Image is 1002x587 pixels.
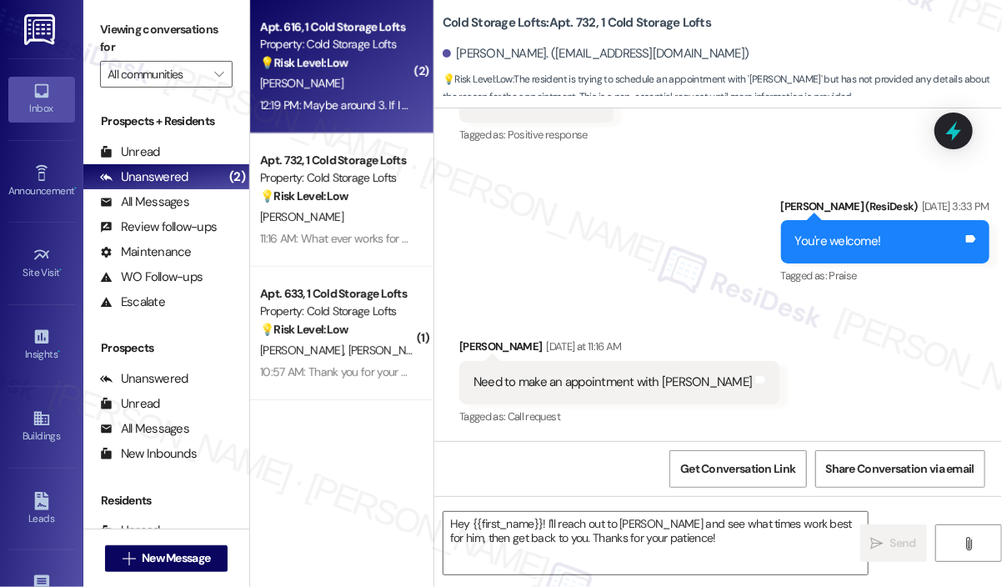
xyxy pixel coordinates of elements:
[100,420,189,438] div: All Messages
[860,524,927,562] button: Send
[260,55,348,70] strong: 💡 Risk Level: Low
[890,534,916,552] span: Send
[871,537,884,550] i: 
[105,545,228,572] button: New Message
[260,231,419,246] div: 11:16 AM: What ever works for him
[100,17,233,61] label: Viewing conversations for
[100,218,217,236] div: Review follow-ups
[459,338,779,361] div: [PERSON_NAME]
[100,143,160,161] div: Unread
[225,164,249,190] div: (2)
[260,152,414,169] div: Apt. 732, 1 Cold Storage Lofts
[260,18,414,36] div: Apt. 616, 1 Cold Storage Lofts
[260,303,414,320] div: Property: Cold Storage Lofts
[781,263,989,288] div: Tagged as:
[123,552,135,565] i: 
[100,395,160,413] div: Unread
[443,73,513,86] strong: 💡 Risk Level: Low
[815,450,985,488] button: Share Conversation via email
[459,404,779,429] div: Tagged as:
[826,460,974,478] span: Share Conversation via email
[8,487,75,532] a: Leads
[100,193,189,211] div: All Messages
[795,233,881,250] div: You're welcome!
[83,339,249,357] div: Prospects
[100,268,203,286] div: WO Follow-ups
[260,36,414,53] div: Property: Cold Storage Lofts
[918,198,989,215] div: [DATE] 3:33 PM
[348,343,432,358] span: [PERSON_NAME]
[100,293,165,311] div: Escalate
[443,45,749,63] div: [PERSON_NAME]. ([EMAIL_ADDRESS][DOMAIN_NAME])
[260,98,785,113] div: 12:19 PM: Maybe around 3. If I was to rent a U-Haul would there be people to help me move my bed ...
[8,323,75,368] a: Insights •
[260,76,343,91] span: [PERSON_NAME]
[100,445,197,463] div: New Inbounds
[8,241,75,286] a: Site Visit •
[508,128,588,142] span: Positive response
[781,198,989,221] div: [PERSON_NAME] (ResiDesk)
[443,14,711,32] b: Cold Storage Lofts: Apt. 732, 1 Cold Storage Lofts
[443,512,868,574] textarea: Hey {{first_name}}! I'll reach out to [PERSON_NAME] and see what times work best for him, then ge...
[260,209,343,224] span: [PERSON_NAME]
[508,409,560,424] span: Call request
[214,68,223,81] i: 
[108,61,206,88] input: All communities
[260,169,414,187] div: Property: Cold Storage Lofts
[83,113,249,130] div: Prospects + Residents
[100,243,192,261] div: Maintenance
[829,268,857,283] span: Praise
[8,404,75,449] a: Buildings
[8,77,75,122] a: Inbox
[260,188,348,203] strong: 💡 Risk Level: Low
[100,522,160,539] div: Unread
[260,322,348,337] strong: 💡 Risk Level: Low
[669,450,806,488] button: Get Conversation Link
[100,168,188,186] div: Unanswered
[74,183,77,194] span: •
[473,374,753,391] div: Need to make an appointment with [PERSON_NAME]
[60,264,63,276] span: •
[58,346,60,358] span: •
[100,370,188,388] div: Unanswered
[459,123,614,147] div: Tagged as:
[260,343,348,358] span: [PERSON_NAME]
[142,549,210,567] span: New Message
[543,338,622,355] div: [DATE] at 11:16 AM
[962,537,974,550] i: 
[260,285,414,303] div: Apt. 633, 1 Cold Storage Lofts
[83,492,249,509] div: Residents
[680,460,795,478] span: Get Conversation Link
[443,71,1002,107] span: : The resident is trying to schedule an appointment with '[PERSON_NAME]' but has not provided any...
[24,14,58,45] img: ResiDesk Logo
